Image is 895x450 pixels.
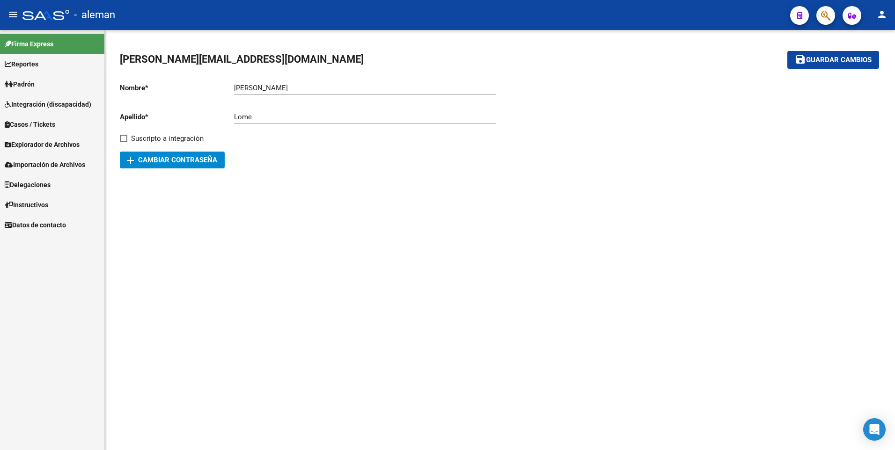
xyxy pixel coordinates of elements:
span: [PERSON_NAME][EMAIL_ADDRESS][DOMAIN_NAME] [120,53,364,65]
mat-icon: add [125,155,136,166]
mat-icon: save [795,54,806,65]
p: Nombre [120,83,234,93]
span: Integración (discapacidad) [5,99,91,109]
button: Cambiar Contraseña [120,152,225,168]
span: Cambiar Contraseña [127,156,217,164]
span: Suscripto a integración [131,133,204,144]
span: Datos de contacto [5,220,66,230]
span: Importación de Archivos [5,160,85,170]
button: Guardar cambios [787,51,879,68]
span: Casos / Tickets [5,119,55,130]
span: Guardar cambios [806,56,872,65]
div: Open Intercom Messenger [863,418,886,441]
p: Apellido [120,112,234,122]
span: Explorador de Archivos [5,139,80,150]
span: - aleman [74,5,115,25]
mat-icon: person [876,9,888,20]
span: Firma Express [5,39,53,49]
span: Reportes [5,59,38,69]
span: Instructivos [5,200,48,210]
span: Delegaciones [5,180,51,190]
span: Padrón [5,79,35,89]
mat-icon: menu [7,9,19,20]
